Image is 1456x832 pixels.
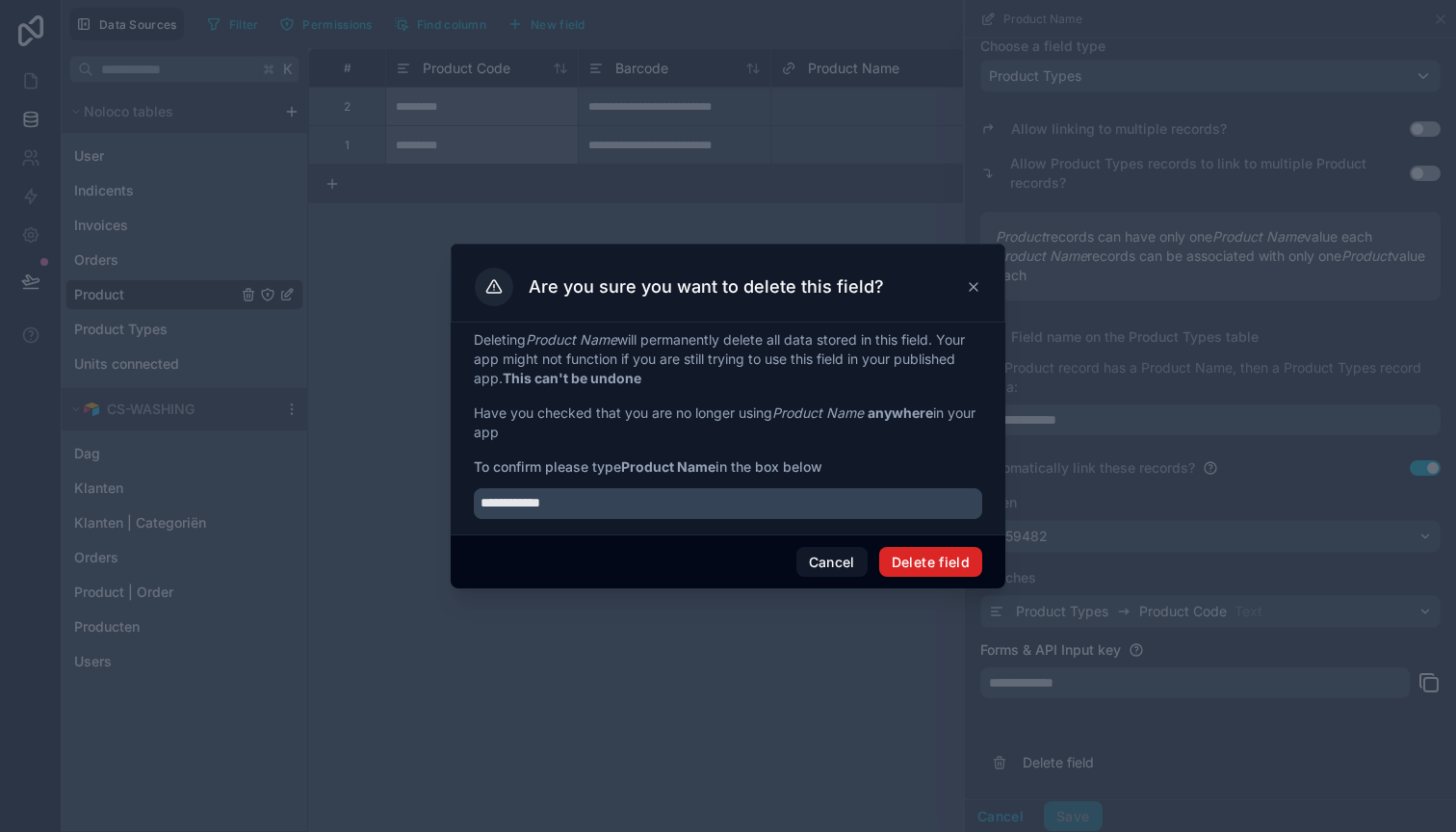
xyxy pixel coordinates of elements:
[796,547,868,578] button: Cancel
[529,275,884,299] h3: Are you sure you want to delete this field?
[526,331,617,348] em: Product Name
[772,404,864,421] em: Product Name
[474,457,982,477] span: To confirm please type in the box below
[621,458,715,475] strong: Product Name
[868,404,933,421] strong: anywhere
[503,370,641,386] strong: This can't be undone
[474,330,982,388] p: Deleting will permanently delete all data stored in this field. Your app might not function if yo...
[474,403,982,442] p: Have you checked that you are no longer using in your app
[879,547,982,578] button: Delete field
